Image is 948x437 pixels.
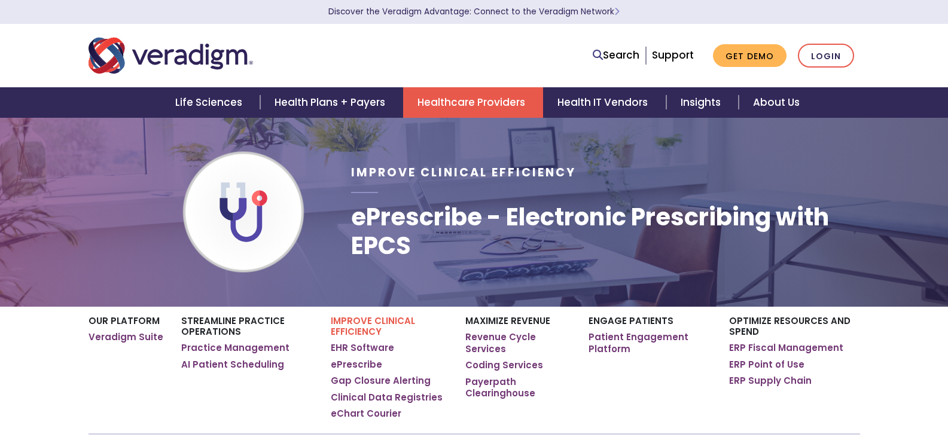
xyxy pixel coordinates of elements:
span: Improve Clinical Efficiency [351,164,576,181]
a: Login [798,44,854,68]
a: eChart Courier [331,408,401,420]
a: ERP Fiscal Management [729,342,843,354]
a: Health IT Vendors [543,87,666,118]
a: ERP Point of Use [729,359,804,371]
a: Search [593,47,639,63]
img: Veradigm logo [89,36,253,75]
a: Clinical Data Registries [331,392,443,404]
a: Revenue Cycle Services [465,331,570,355]
a: Practice Management [181,342,289,354]
span: Learn More [614,6,620,17]
a: Get Demo [713,44,787,68]
h1: ePrescribe - Electronic Prescribing with EPCS [351,203,859,260]
a: ERP Supply Chain [729,375,812,387]
a: Coding Services [465,359,543,371]
a: Gap Closure Alerting [331,375,431,387]
a: Veradigm Suite [89,331,163,343]
a: About Us [739,87,814,118]
a: Support [652,48,694,62]
a: Patient Engagement Platform [589,331,711,355]
a: ePrescribe [331,359,382,371]
a: EHR Software [331,342,394,354]
a: AI Patient Scheduling [181,359,284,371]
a: Insights [666,87,739,118]
a: Discover the Veradigm Advantage: Connect to the Veradigm NetworkLearn More [328,6,620,17]
a: Life Sciences [161,87,260,118]
a: Health Plans + Payers [260,87,403,118]
a: Healthcare Providers [403,87,543,118]
a: Payerpath Clearinghouse [465,376,570,399]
